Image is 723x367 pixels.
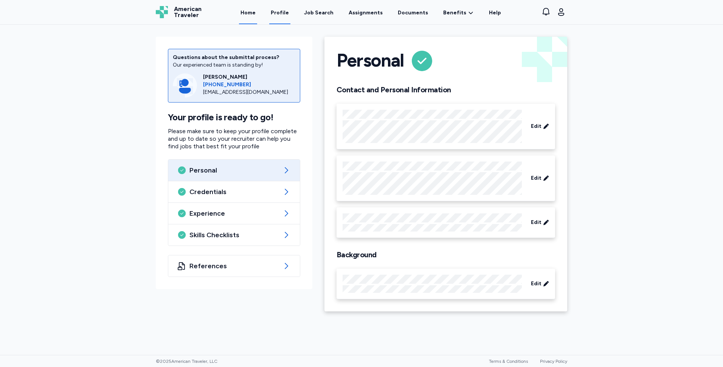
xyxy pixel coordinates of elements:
h2: Background [337,250,555,260]
div: Edit [337,156,555,201]
span: Credentials [189,187,279,196]
a: Terms & Conditions [489,359,528,364]
h2: Contact and Personal Information [337,85,555,95]
span: Experience [189,209,279,218]
div: Questions about the submittal process? [173,54,295,61]
h1: Personal [337,49,404,73]
div: [EMAIL_ADDRESS][DOMAIN_NAME] [203,89,295,96]
h1: Your profile is ready to go! [168,112,300,123]
a: Profile [269,1,290,24]
div: Edit [337,207,555,238]
img: Logo [156,6,168,18]
span: Edit [531,219,541,226]
span: Personal [189,166,279,175]
div: Edit [337,104,555,149]
div: Our experienced team is standing by! [173,61,295,69]
a: Privacy Policy [540,359,567,364]
a: Benefits [443,9,474,17]
span: American Traveler [174,6,202,18]
span: © 2025 American Traveler, LLC [156,358,217,364]
span: Benefits [443,9,466,17]
p: Please make sure to keep your profile complete and up to date so your recruiter can help you find... [168,128,300,150]
a: [PHONE_NUMBER] [203,81,295,89]
span: Skills Checklists [189,230,279,239]
a: Home [239,1,257,24]
span: Edit [531,280,541,288]
div: [PERSON_NAME] [203,73,295,81]
img: Consultant [173,73,197,98]
span: Edit [531,174,541,182]
span: References [189,261,279,271]
span: Edit [531,123,541,130]
div: Job Search [304,9,334,17]
div: Edit [337,269,555,299]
